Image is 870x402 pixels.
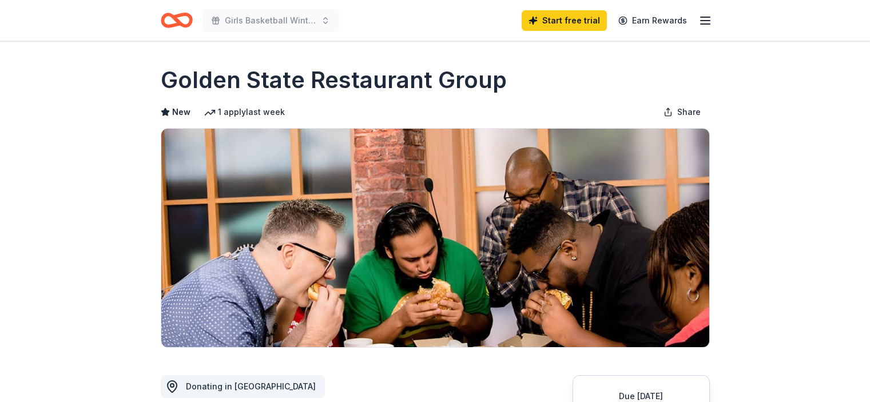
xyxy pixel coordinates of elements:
button: Share [654,101,710,124]
h1: Golden State Restaurant Group [161,64,507,96]
img: Image for Golden State Restaurant Group [161,129,709,347]
a: Home [161,7,193,34]
a: Earn Rewards [611,10,694,31]
span: Girls Basketball Winter Tournament Trip [225,14,316,27]
button: Girls Basketball Winter Tournament Trip [202,9,339,32]
span: Share [677,105,701,119]
span: New [172,105,190,119]
span: Donating in [GEOGRAPHIC_DATA] [186,381,316,391]
div: 1 apply last week [204,105,285,119]
a: Start free trial [522,10,607,31]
